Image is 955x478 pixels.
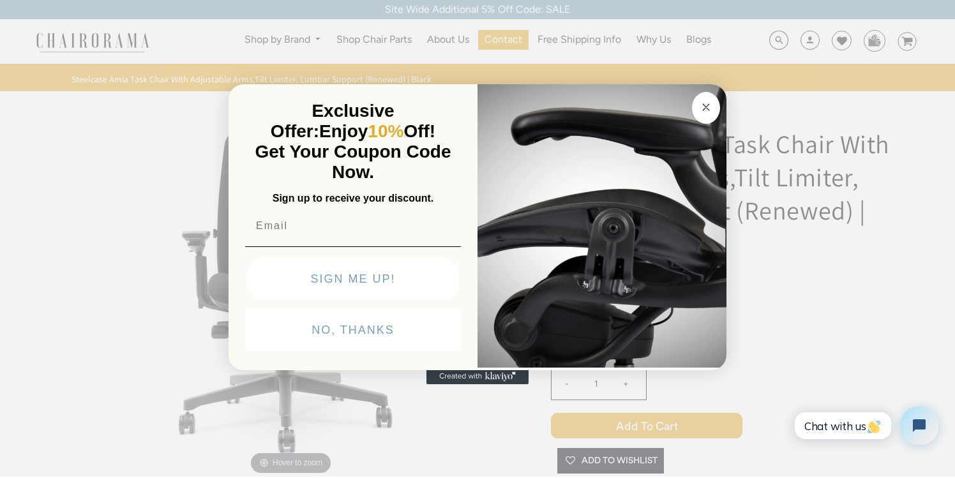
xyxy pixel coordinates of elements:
[245,309,461,351] button: NO, THANKS
[368,121,403,141] span: 10%
[692,92,720,124] button: Close dialog
[245,246,461,247] img: underline
[271,101,395,141] span: Exclusive Offer:
[426,369,529,384] a: Created with Klaviyo - opens in a new tab
[255,142,451,182] span: Get Your Coupon Code Now.
[319,121,435,141] span: Enjoy Off!
[245,213,461,239] input: Email
[478,82,726,368] img: 92d77583-a095-41f6-84e7-858462e0427a.jpeg
[781,396,949,456] iframe: Tidio Chat
[248,258,458,300] button: SIGN ME UP!
[273,193,433,204] span: Sign up to receive your discount.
